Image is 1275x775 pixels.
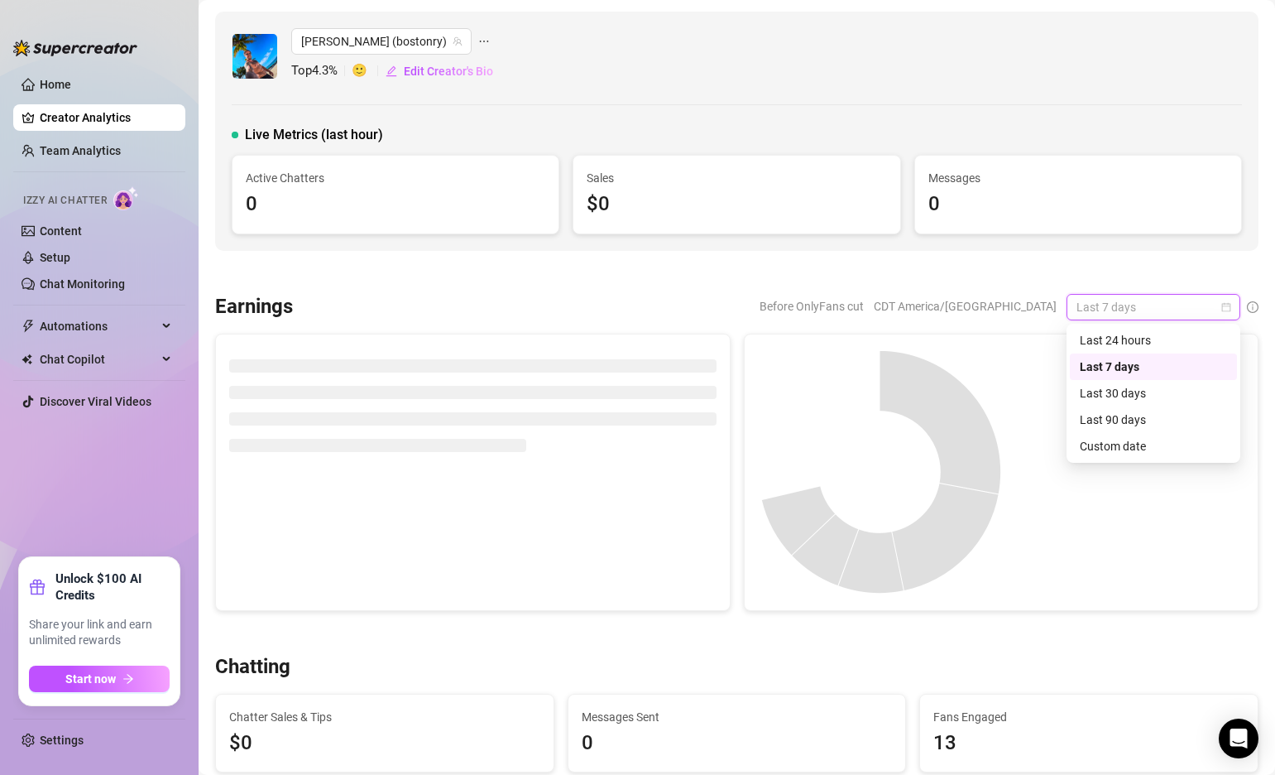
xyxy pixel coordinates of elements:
[246,169,545,187] span: Active Chatters
[29,666,170,692] button: Start nowarrow-right
[40,346,157,373] span: Chat Copilot
[40,224,82,238] a: Content
[113,186,139,210] img: AI Chatter
[229,728,540,759] span: $0
[1080,331,1227,349] div: Last 24 hours
[1080,437,1227,455] div: Custom date
[13,40,137,56] img: logo-BBDzfeDw.svg
[40,313,157,339] span: Automations
[933,708,1244,726] span: Fans Engaged
[760,294,864,319] span: Before OnlyFans cut
[22,354,32,365] img: Chat Copilot
[1070,327,1237,354] div: Last 24 hours
[245,125,383,145] span: Live Metrics (last hour)
[40,395,151,408] a: Discover Viral Videos
[1070,354,1237,380] div: Last 7 days
[40,144,121,157] a: Team Analytics
[404,65,493,78] span: Edit Creator's Bio
[215,654,290,681] h3: Chatting
[23,193,107,209] span: Izzy AI Chatter
[1080,384,1227,402] div: Last 30 days
[928,189,1228,220] div: 0
[40,277,125,291] a: Chat Monitoring
[40,78,71,91] a: Home
[582,728,893,759] div: 0
[29,617,170,649] span: Share your link and earn unlimited rewards
[55,570,170,604] strong: Unlock $100 AI Credits
[587,169,886,187] span: Sales
[246,189,545,220] div: 0
[40,734,84,747] a: Settings
[478,28,490,55] span: ellipsis
[40,251,70,264] a: Setup
[65,672,116,686] span: Start now
[22,320,35,333] span: thunderbolt
[229,708,540,726] span: Chatter Sales & Tips
[1080,411,1227,429] div: Last 90 days
[40,104,172,131] a: Creator Analytics
[291,61,352,81] span: Top 4.3 %
[1219,719,1258,758] div: Open Intercom Messenger
[874,294,1057,319] span: CDT America/[GEOGRAPHIC_DATA]
[352,61,385,81] span: 🙂
[386,65,397,77] span: edit
[1080,358,1227,376] div: Last 7 days
[933,728,1244,759] div: 13
[453,36,463,46] span: team
[582,708,893,726] span: Messages Sent
[1070,407,1237,433] div: Last 90 days
[122,673,134,685] span: arrow-right
[1221,302,1231,312] span: calendar
[232,34,277,79] img: Ryan
[385,58,494,84] button: Edit Creator's Bio
[215,294,293,320] h3: Earnings
[1070,433,1237,460] div: Custom date
[928,169,1228,187] span: Messages
[1076,295,1230,320] span: Last 7 days
[1070,380,1237,407] div: Last 30 days
[1247,301,1258,313] span: info-circle
[587,189,886,220] div: $0
[29,579,46,595] span: gift
[301,29,462,54] span: Ryan (bostonry)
